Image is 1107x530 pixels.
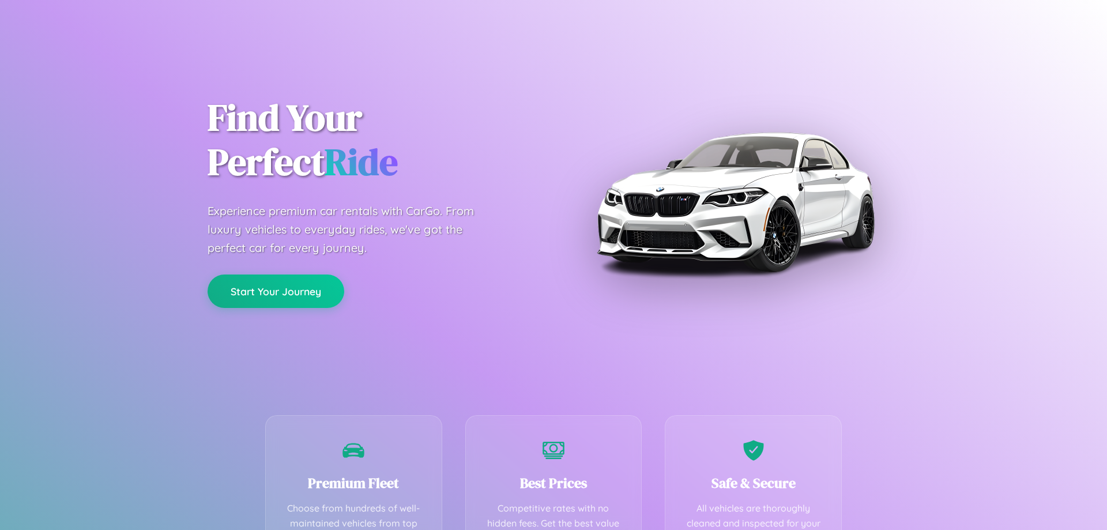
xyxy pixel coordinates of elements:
[325,137,398,187] span: Ride
[283,473,424,493] h3: Premium Fleet
[208,275,344,308] button: Start Your Journey
[208,202,496,257] p: Experience premium car rentals with CarGo. From luxury vehicles to everyday rides, we've got the ...
[683,473,824,493] h3: Safe & Secure
[483,473,624,493] h3: Best Prices
[591,58,879,346] img: Premium BMW car rental vehicle
[208,96,536,185] h1: Find Your Perfect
